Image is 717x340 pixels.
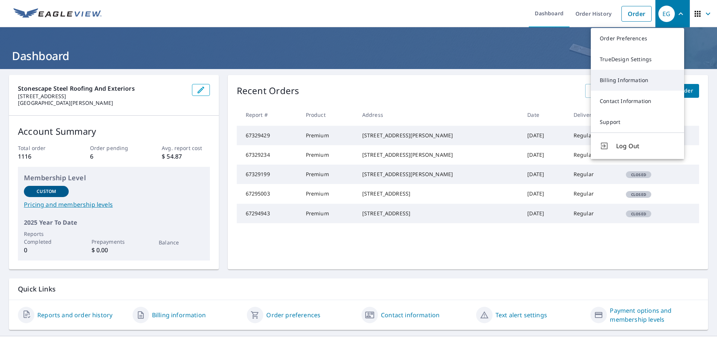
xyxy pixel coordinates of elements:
[568,204,620,223] td: Regular
[237,84,299,98] p: Recent Orders
[18,100,186,106] p: [GEOGRAPHIC_DATA][PERSON_NAME]
[13,8,102,19] img: EV Logo
[627,172,651,177] span: Closed
[90,152,138,161] p: 6
[266,311,320,319] a: Order preferences
[159,238,204,246] p: Balance
[521,126,568,145] td: [DATE]
[621,6,652,22] a: Order
[627,211,651,216] span: Closed
[18,144,66,152] p: Total order
[300,165,356,184] td: Premium
[91,246,136,255] p: $ 0.00
[521,104,568,126] th: Date
[591,49,684,70] a: TrueDesign Settings
[18,284,699,294] p: Quick Links
[24,218,204,227] p: 2025 Year To Date
[362,190,515,197] div: [STREET_ADDRESS]
[237,165,300,184] td: 67329199
[24,200,204,209] a: Pricing and membership levels
[591,91,684,112] a: Contact Information
[568,184,620,203] td: Regular
[300,145,356,165] td: Premium
[585,84,638,98] a: View All Orders
[658,6,675,22] div: EG
[37,311,112,319] a: Reports and order history
[300,104,356,126] th: Product
[300,204,356,223] td: Premium
[591,70,684,91] a: Billing Information
[362,151,515,159] div: [STREET_ADDRESS][PERSON_NAME]
[237,145,300,165] td: 67329234
[568,126,620,145] td: Regular
[24,230,69,246] p: Reports Completed
[521,204,568,223] td: [DATE]
[616,141,675,150] span: Log Out
[300,126,356,145] td: Premium
[568,165,620,184] td: Regular
[18,93,186,100] p: [STREET_ADDRESS]
[521,145,568,165] td: [DATE]
[568,104,620,126] th: Delivery
[591,28,684,49] a: Order Preferences
[362,132,515,139] div: [STREET_ADDRESS][PERSON_NAME]
[24,246,69,255] p: 0
[356,104,521,126] th: Address
[521,165,568,184] td: [DATE]
[162,152,209,161] p: $ 54.87
[496,311,547,319] a: Text alert settings
[300,184,356,203] td: Premium
[362,171,515,178] div: [STREET_ADDRESS][PERSON_NAME]
[18,84,186,93] p: Stonescape Steel Roofing and Exteriors
[162,144,209,152] p: Avg. report cost
[568,145,620,165] td: Regular
[152,311,206,319] a: Billing information
[90,144,138,152] p: Order pending
[521,184,568,203] td: [DATE]
[591,132,684,159] button: Log Out
[237,104,300,126] th: Report #
[37,188,56,195] p: Custom
[237,184,300,203] td: 67295003
[18,152,66,161] p: 1116
[237,204,300,223] td: 67294943
[9,48,708,63] h1: Dashboard
[24,173,204,183] p: Membership Level
[627,192,651,197] span: Closed
[237,126,300,145] td: 67329429
[610,306,699,324] a: Payment options and membership levels
[381,311,440,319] a: Contact information
[591,112,684,132] a: Support
[362,210,515,217] div: [STREET_ADDRESS]
[18,125,210,138] p: Account Summary
[91,238,136,246] p: Prepayments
